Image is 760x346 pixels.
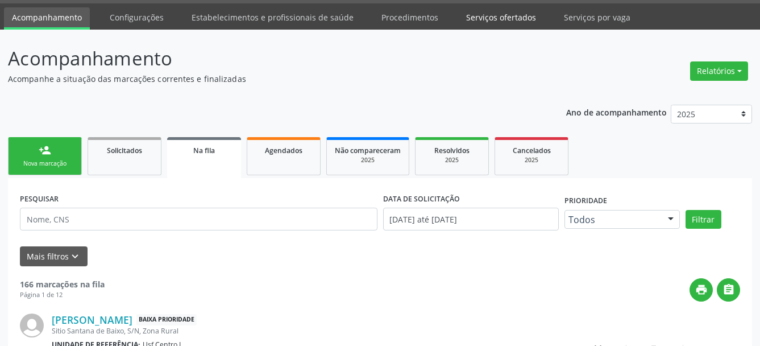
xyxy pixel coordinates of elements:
[503,156,560,164] div: 2025
[690,278,713,302] button: print
[52,314,132,326] a: [PERSON_NAME]
[566,105,667,119] p: Ano de acompanhamento
[20,246,88,266] button: Mais filtroskeyboard_arrow_down
[107,146,142,155] span: Solicitados
[20,208,377,230] input: Nome, CNS
[8,44,529,73] p: Acompanhamento
[69,250,81,263] i: keyboard_arrow_down
[513,146,551,155] span: Cancelados
[136,314,197,326] span: Baixa Prioridade
[695,283,708,296] i: print
[690,61,748,81] button: Relatórios
[16,159,73,168] div: Nova marcação
[383,190,460,208] label: DATA DE SOLICITAÇÃO
[434,146,470,155] span: Resolvidos
[373,7,446,27] a: Procedimentos
[20,279,105,290] strong: 166 marcações na fila
[39,144,51,156] div: person_add
[686,210,721,229] button: Filtrar
[556,7,638,27] a: Serviços por vaga
[20,190,59,208] label: PESQUISAR
[52,326,570,336] div: Sitio Santana de Baixo, S/N, Zona Rural
[722,283,735,296] i: 
[335,156,401,164] div: 2025
[423,156,480,164] div: 2025
[383,208,559,230] input: Selecione um intervalo
[20,290,105,300] div: Página 1 de 12
[8,73,529,85] p: Acompanhe a situação das marcações correntes e finalizadas
[20,314,44,337] img: img
[568,214,657,225] span: Todos
[717,278,740,302] button: 
[335,146,401,155] span: Não compareceram
[193,146,215,155] span: Na fila
[102,7,172,27] a: Configurações
[184,7,362,27] a: Estabelecimentos e profissionais de saúde
[265,146,302,155] span: Agendados
[458,7,544,27] a: Serviços ofertados
[4,7,90,30] a: Acompanhamento
[564,192,607,210] label: Prioridade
